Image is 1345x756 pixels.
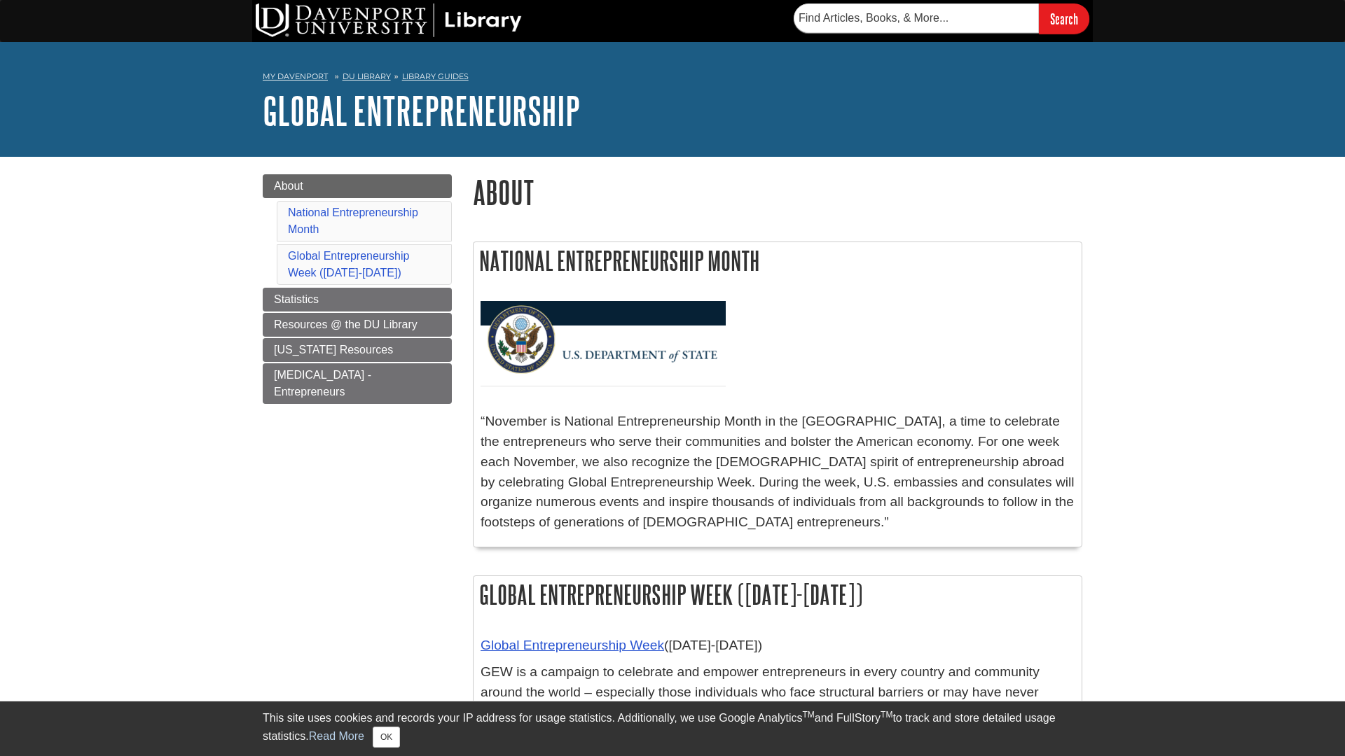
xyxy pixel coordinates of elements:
input: Search [1039,3,1089,34]
h2: National Entrepreneurship Month [474,242,1082,279]
h2: Global Entrepreneurship Week ([DATE]-[DATE]) [474,576,1082,613]
h1: About [473,174,1082,210]
a: Global Entrepreneurship Week [481,638,664,652]
p: ([DATE]-[DATE]) [481,636,1075,656]
a: [MEDICAL_DATA] - Entrepreneurs [263,363,452,404]
span: Resources @ the DU Library [274,318,418,330]
img: DU Library [256,3,522,37]
span: [MEDICAL_DATA] - Entrepreneurs [274,369,371,398]
input: Find Articles, Books, & More... [794,3,1039,33]
span: Statistics [274,293,319,305]
a: Read More [309,730,364,742]
a: National Entrepreneurship Month [288,206,418,235]
a: About [263,174,452,198]
sup: TM [802,710,814,720]
div: This site uses cookies and records your IP address for usage statistics. Additionally, we use Goo... [263,710,1082,748]
a: Library Guides [402,71,469,81]
div: Guide Page Menu [263,174,452,404]
a: Resources @ the DU Library [263,313,452,337]
a: Global Entrepreneurship Week ([DATE]-[DATE]) [288,250,409,279]
span: [US_STATE] Resources [274,344,393,356]
a: Statistics [263,288,452,311]
button: Close [373,727,400,748]
nav: breadcrumb [263,67,1082,90]
p: “November is National Entrepreneurship Month in the [GEOGRAPHIC_DATA], a time to celebrate the en... [481,412,1075,533]
a: DU Library [343,71,391,81]
a: Global Entrepreneurship [263,89,580,132]
span: About [274,180,303,192]
form: Searches DU Library's articles, books, and more [794,3,1089,34]
sup: TM [881,710,892,720]
p: GEW is a campaign to celebrate and empower entrepreneurs in every country and community around th... [481,662,1075,722]
a: My Davenport [263,71,328,83]
img: US Department of State [481,301,726,389]
a: [US_STATE] Resources [263,338,452,362]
